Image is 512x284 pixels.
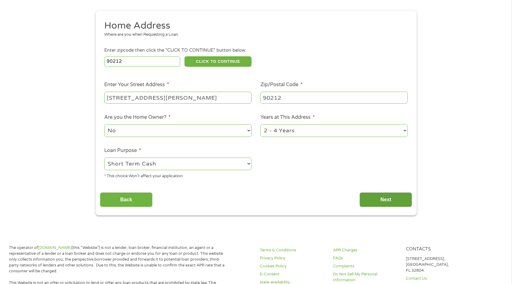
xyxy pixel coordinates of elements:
[104,32,403,38] div: Where are you when Requesting a Loan.
[260,271,326,277] a: E-Consent
[333,263,399,269] a: Complaints
[406,276,472,282] a: Contact Us
[9,245,228,274] p: The operator of (this “Website”) is not a lender, loan broker, financial institution, an agent or...
[104,114,171,121] label: Are you the Home Owner?
[406,246,472,252] h4: Contacts
[104,47,407,54] div: Enter zipcode then click the "CLICK TO CONTINUE" button below.
[333,247,399,253] a: APR Charges
[333,255,399,261] a: FAQs
[406,256,472,274] p: [STREET_ADDRESS], [GEOGRAPHIC_DATA], FL 32804.
[260,247,326,253] a: Terms & Conditions
[260,82,303,88] label: Zip/Postal Code
[260,255,326,261] a: Privacy Policy
[104,20,403,32] h2: Home Address
[104,147,141,154] label: Loan Purpose
[104,82,169,88] label: Enter Your Street Address
[333,271,399,283] a: Do Not Sell My Personal Information
[38,245,72,250] a: [DOMAIN_NAME]
[104,171,252,179] div: * This choice Won’t affect your application
[260,114,315,121] label: Years at This Address
[104,92,252,103] input: 1 Main Street
[104,56,180,67] input: Enter Zipcode (e.g 01510)
[100,192,153,207] input: Back
[185,56,252,67] button: CLICK TO CONTINUE
[260,263,326,269] a: Cookies Policy
[359,192,412,207] input: Next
